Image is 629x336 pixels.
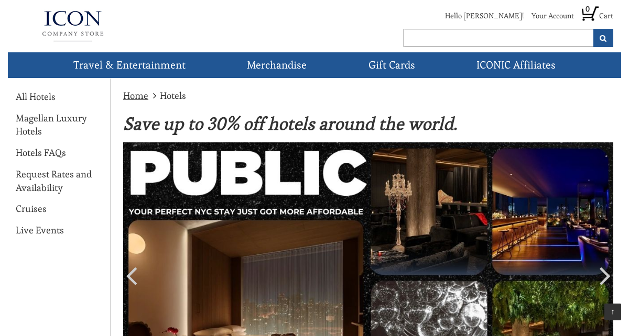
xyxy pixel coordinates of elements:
a: Request Rates and Availability [16,167,102,194]
a: Your Account [532,11,574,20]
li: Hello [PERSON_NAME]! [437,10,524,26]
a: ICONIC Affiliates [472,52,560,78]
a: Cruises [16,202,47,216]
a: Live Events [16,223,64,237]
a: ↑ [604,304,621,320]
a: Home [123,89,148,102]
a: Magellan Luxury Hotels [16,111,102,138]
a: 0 Cart [582,11,613,20]
li: Hotels [150,89,186,103]
a: Travel & Entertainment [69,52,190,78]
div: Save up to 30% off hotels around the world. [118,114,613,135]
a: Merchandise [243,52,311,78]
a: All Hotels [16,90,56,104]
a: Hotels FAQs [16,146,66,160]
a: Gift Cards [364,52,419,78]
